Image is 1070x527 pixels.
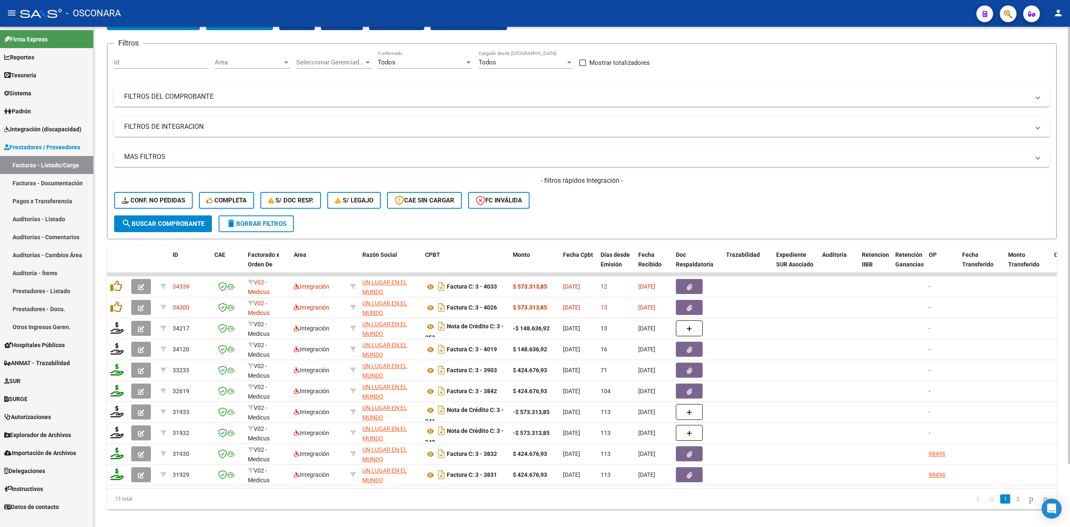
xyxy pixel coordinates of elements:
span: 31930 [173,450,189,457]
span: Prestadores / Proveedores [4,143,80,152]
strong: Nota de Crédito C: 3 - 341 [425,407,504,425]
span: [DATE] [563,283,580,290]
div: 30707114726 [362,278,418,295]
datatable-header-cell: Expediente SUR Asociado [773,246,819,283]
span: S/ legajo [335,197,373,204]
span: [DATE] [563,304,580,311]
span: - [929,430,930,436]
span: Importación de Archivos [4,448,76,458]
span: 34217 [173,325,189,332]
datatable-header-cell: ID [169,246,211,283]
span: Facturado x Orden De [248,251,279,268]
span: SURGE [4,394,28,404]
span: 13 [601,304,607,311]
span: UN LUGAR EN EL MUNDO [362,425,407,442]
h3: Filtros [114,37,143,49]
span: 71 [601,367,607,374]
strong: Factura C: 3 - 3903 [447,367,497,374]
span: Area [215,59,283,66]
datatable-header-cell: Fecha Transferido [959,246,1005,283]
datatable-header-cell: Fecha Recibido [635,246,673,283]
span: UN LUGAR EN EL MUNDO [362,384,407,400]
strong: $ 424.676,93 [513,450,547,457]
span: Reportes [4,53,34,62]
span: Razón Social [362,251,397,258]
span: Completa [206,197,247,204]
span: Monto Transferido [1008,251,1039,268]
mat-expansion-panel-header: MAS FILTROS [114,147,1050,167]
div: 30707114726 [362,445,418,463]
datatable-header-cell: Trazabilidad [723,246,773,283]
span: Integración (discapacidad) [4,125,82,134]
span: FC Inválida [476,197,522,204]
span: Integración [294,388,329,394]
datatable-header-cell: CAE [211,246,245,283]
button: S/ Doc Resp. [260,192,321,209]
datatable-header-cell: Retención Ganancias [892,246,925,283]
span: Integración [294,450,329,457]
span: Firma Express [4,35,48,44]
span: Integración [294,304,329,311]
strong: -$ 148.636,92 [513,325,550,332]
strong: $ 573.313,85 [513,304,547,311]
span: [DATE] [638,471,655,478]
button: Borrar Filtros [219,215,294,232]
a: 2 [1013,494,1023,504]
span: V02 - Medicus [248,279,270,295]
span: V02 - Medicus [248,384,270,400]
span: S/ Doc Resp. [268,197,314,204]
a: go to next page [1025,494,1037,504]
mat-panel-title: FILTROS DEL COMPROBANTE [124,92,1029,101]
span: [DATE] [563,430,580,436]
span: V02 - Medicus [248,363,270,379]
span: V02 - Medicus [248,425,270,442]
a: 98496 [929,471,945,478]
span: Hospitales Públicos [4,340,65,350]
span: 104 [601,388,611,394]
li: page 1 [999,492,1011,506]
button: S/ legajo [327,192,381,209]
span: Conf. no pedidas [122,197,185,204]
span: Datos de contacto [4,502,59,512]
div: 30707114726 [362,424,418,442]
strong: $ 424.676,93 [513,367,547,374]
span: Buscar Comprobante [122,220,204,228]
mat-icon: menu [7,8,17,18]
datatable-header-cell: Retencion IIBB [859,246,892,283]
a: 1 [1000,494,1010,504]
i: Descargar documento [436,363,447,377]
mat-panel-title: MAS FILTROS [124,152,1029,161]
span: Expediente SUR Asociado [776,251,813,268]
span: - [929,304,930,311]
span: Delegaciones [4,466,45,476]
i: Descargar documento [436,424,447,437]
span: - [929,283,930,290]
span: - [929,367,930,374]
strong: Factura C: 3 - 3831 [447,472,497,478]
span: Todos [479,59,496,66]
span: Fecha Cpbt [563,251,593,258]
span: UN LUGAR EN EL MUNDO [362,467,407,484]
span: Area [294,251,306,258]
div: 30707114726 [362,466,418,484]
span: Días desde Emisión [601,251,630,268]
span: [DATE] [563,450,580,457]
div: 30707114726 [362,382,418,400]
mat-icon: delete [226,218,236,228]
span: [DATE] [638,283,655,290]
span: [DATE] [638,388,655,394]
strong: Factura C: 3 - 4033 [447,284,497,290]
mat-expansion-panel-header: FILTROS DEL COMPROBANTE [114,87,1050,107]
i: Descargar documento [436,343,447,356]
datatable-header-cell: Auditoria [819,246,859,283]
button: CAE SIN CARGAR [387,192,462,209]
span: UN LUGAR EN EL MUNDO [362,300,407,316]
span: CAE [214,251,225,258]
span: Integración [294,430,329,436]
span: CAE SIN CARGAR [395,197,454,204]
span: Fecha Transferido [962,251,994,268]
datatable-header-cell: CPBT [422,246,510,283]
span: V02 - Medicus [248,342,270,358]
span: Monto [513,251,530,258]
i: Descargar documento [436,447,447,460]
